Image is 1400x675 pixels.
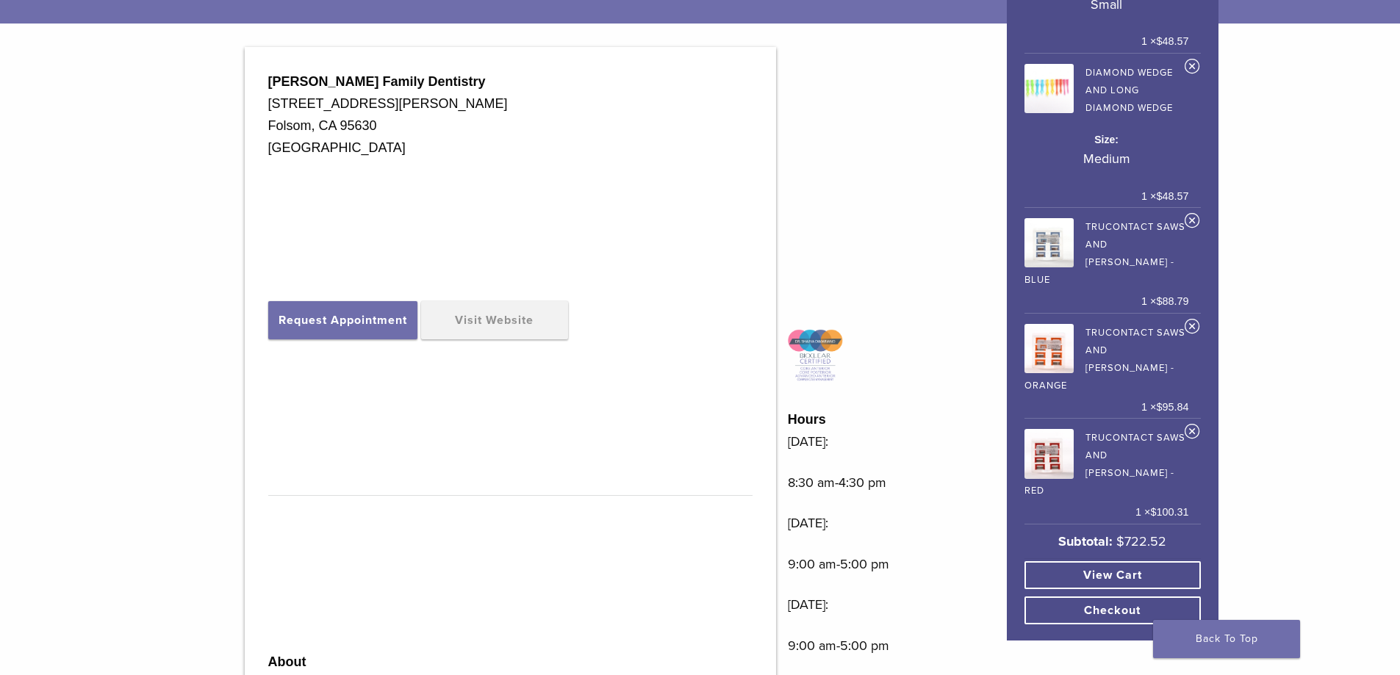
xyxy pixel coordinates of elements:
[1024,596,1201,624] a: Checkout
[1058,533,1113,549] strong: Subtotal:
[1024,561,1201,589] a: View cart
[788,635,1156,657] p: 9:00 am-5:00 pm
[1150,506,1188,518] bdi: 100.31
[788,593,1156,616] p: [DATE]:
[1156,35,1162,47] span: $
[1156,401,1162,413] span: $
[268,115,753,159] div: Folsom, CA 95630 [GEOGRAPHIC_DATA]
[788,412,826,427] strong: Hours
[1024,148,1189,170] p: Medium
[1024,214,1189,289] a: TruContact Saws and [PERSON_NAME] - Blue
[1024,59,1189,117] a: Diamond Wedge and Long Diamond Wedge
[1024,425,1189,499] a: TruContact Saws and [PERSON_NAME] - Red
[1141,189,1188,205] span: 1 ×
[268,301,417,339] button: Request Appointment
[268,654,306,669] strong: About
[788,472,1156,494] p: 8:30 am-4:30 pm
[788,553,1156,575] p: 9:00 am-5:00 pm
[1135,505,1188,521] span: 1 ×
[1153,620,1300,658] a: Back To Top
[1141,400,1188,416] span: 1 ×
[1156,401,1188,413] bdi: 95.84
[1024,132,1189,148] dt: Size:
[1156,190,1162,202] span: $
[1116,533,1166,549] bdi: 722.52
[1150,506,1156,518] span: $
[788,430,1156,452] p: [DATE]:
[1185,423,1200,445] a: Remove TruContact Saws and Sanders - Red from cart
[1116,533,1124,549] span: $
[268,93,753,115] div: [STREET_ADDRESS][PERSON_NAME]
[788,512,1156,534] p: [DATE]:
[1156,295,1188,307] bdi: 88.79
[1024,320,1189,394] a: TruContact Saws and [PERSON_NAME] - Orange
[421,301,568,339] a: Visit Website
[1185,58,1200,80] a: Remove Diamond Wedge and Long Diamond Wedge from cart
[1141,34,1188,50] span: 1 ×
[1024,429,1074,478] img: TruContact Saws and Sanders - Red
[1156,190,1188,202] bdi: 48.57
[1185,318,1200,340] a: Remove TruContact Saws and Sanders - Orange from cart
[1024,324,1074,373] img: TruContact Saws and Sanders - Orange
[1024,218,1074,267] img: TruContact Saws and Sanders - Blue
[1185,212,1200,234] a: Remove TruContact Saws and Sanders - Blue from cart
[1156,35,1188,47] bdi: 48.57
[1141,294,1188,310] span: 1 ×
[788,329,843,381] img: Icon
[268,74,486,89] strong: [PERSON_NAME] Family Dentistry
[1024,64,1074,113] img: Diamond Wedge and Long Diamond Wedge
[1156,295,1162,307] span: $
